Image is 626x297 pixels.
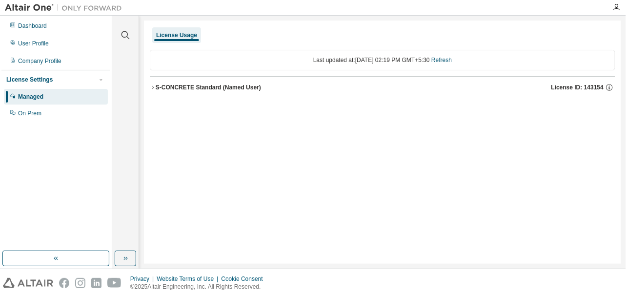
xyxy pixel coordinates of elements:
img: Altair One [5,3,127,13]
img: youtube.svg [107,278,121,288]
div: S-CONCRETE Standard (Named User) [156,84,261,91]
div: Dashboard [18,22,47,30]
div: User Profile [18,40,49,47]
div: Managed [18,93,43,101]
div: Cookie Consent [221,275,268,283]
img: instagram.svg [75,278,85,288]
img: linkedin.svg [91,278,101,288]
img: altair_logo.svg [3,278,53,288]
p: © 2025 Altair Engineering, Inc. All Rights Reserved. [130,283,269,291]
span: License ID: 143154 [551,84,604,91]
img: facebook.svg [59,278,69,288]
div: Privacy [130,275,157,283]
div: Company Profile [18,57,61,65]
div: Website Terms of Use [157,275,221,283]
a: Refresh [431,57,452,64]
div: Last updated at: [DATE] 02:19 PM GMT+5:30 [150,50,615,70]
div: License Settings [6,76,53,84]
div: License Usage [156,31,197,39]
div: On Prem [18,109,41,117]
button: S-CONCRETE Standard (Named User)License ID: 143154 [150,77,615,98]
